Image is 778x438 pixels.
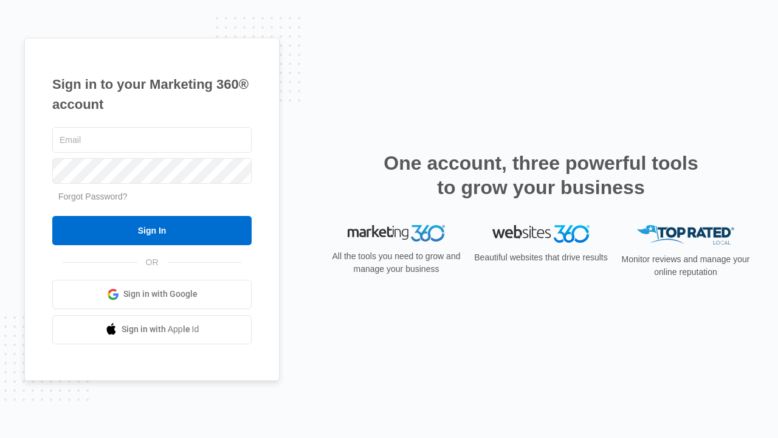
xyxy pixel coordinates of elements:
[618,253,754,279] p: Monitor reviews and manage your online reputation
[492,225,590,243] img: Websites 360
[473,251,609,264] p: Beautiful websites that drive results
[52,127,252,153] input: Email
[348,225,445,242] img: Marketing 360
[123,288,198,301] span: Sign in with Google
[137,256,167,269] span: OR
[52,315,252,344] a: Sign in with Apple Id
[52,280,252,309] a: Sign in with Google
[52,216,252,245] input: Sign In
[58,192,128,201] a: Forgot Password?
[328,250,464,276] p: All the tools you need to grow and manage your business
[380,151,702,200] h2: One account, three powerful tools to grow your business
[122,323,199,336] span: Sign in with Apple Id
[52,74,252,114] h1: Sign in to your Marketing 360® account
[637,225,734,245] img: Top Rated Local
